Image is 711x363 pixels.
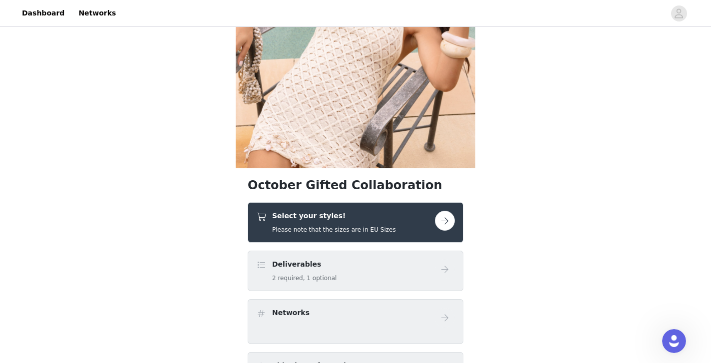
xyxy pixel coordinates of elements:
div: Select your styles! [248,202,463,243]
h1: October Gifted Collaboration [248,176,463,194]
h4: Deliverables [272,259,337,270]
div: Networks [248,299,463,344]
h5: Please note that the sizes are in EU Sizes [272,225,396,234]
a: Dashboard [16,2,70,24]
iframe: Intercom live chat [662,329,686,353]
h5: 2 required, 1 optional [272,274,337,283]
h4: Networks [272,308,310,318]
div: Deliverables [248,251,463,291]
div: avatar [674,5,684,21]
h4: Select your styles! [272,211,396,221]
a: Networks [72,2,122,24]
